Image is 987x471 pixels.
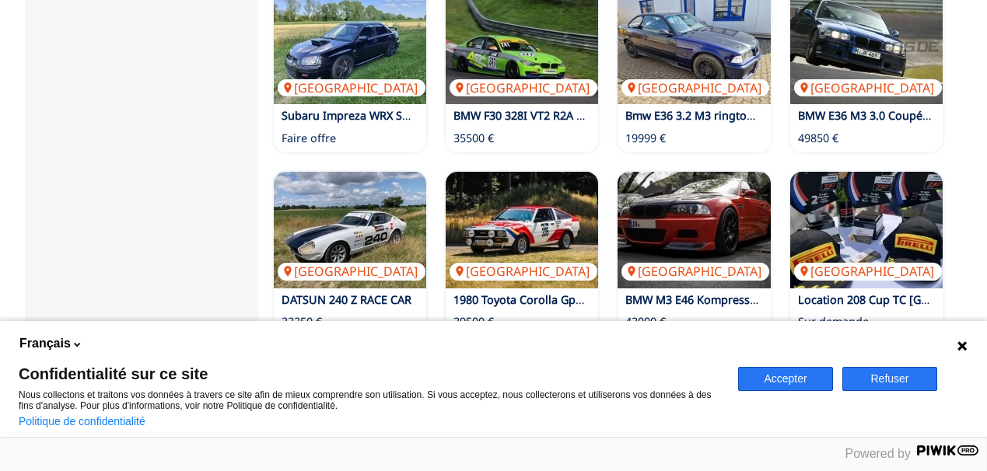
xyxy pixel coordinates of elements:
[274,172,426,288] img: DATSUN 240 Z RACE CAR
[790,172,943,288] img: Location 208 Cup TC France Castellet
[625,131,666,146] p: 19999 €
[282,108,576,123] a: Subaru Impreza WRX STI 2003 Blobeye LHD Linkslenker
[453,108,619,123] a: BMW F30 328I VT2 R2A RCN Vln
[446,172,598,288] a: 1980 Toyota Corolla Gp2 Rally car[GEOGRAPHIC_DATA]
[282,292,411,307] a: DATSUN 240 Z RACE CAR
[790,172,943,288] a: Location 208 Cup TC France Castellet[GEOGRAPHIC_DATA]
[798,131,838,146] p: 49850 €
[618,172,770,288] a: BMW M3 E46 Kompressor[GEOGRAPHIC_DATA]
[794,263,942,280] p: [GEOGRAPHIC_DATA]
[282,131,336,146] p: Faire offre
[19,335,71,352] span: Français
[621,79,769,96] p: [GEOGRAPHIC_DATA]
[278,79,425,96] p: [GEOGRAPHIC_DATA]
[278,263,425,280] p: [GEOGRAPHIC_DATA]
[282,314,322,330] p: 32250 €
[798,314,869,330] p: Sur demande
[450,79,597,96] p: [GEOGRAPHIC_DATA]
[845,447,912,460] span: Powered by
[625,314,666,330] p: 43000 €
[19,389,719,411] p: Nous collectons et traitons vos données à travers ce site afin de mieux comprendre son utilisatio...
[19,415,145,427] a: Politique de confidentialité
[621,263,769,280] p: [GEOGRAPHIC_DATA]
[842,367,937,391] button: Refuser
[618,172,770,288] img: BMW M3 E46 Kompressor
[274,172,426,288] a: DATSUN 240 Z RACE CAR[GEOGRAPHIC_DATA]
[19,366,719,382] span: Confidentialité sur ce site
[625,108,849,123] a: Bmw E36 3.2 M3 ringtool tracktool Projekt
[453,292,629,307] a: 1980 Toyota Corolla Gp2 Rally car
[446,172,598,288] img: 1980 Toyota Corolla Gp2 Rally car
[794,79,942,96] p: [GEOGRAPHIC_DATA]
[453,131,494,146] p: 35500 €
[738,367,833,391] button: Accepter
[453,314,494,330] p: 39500 €
[625,292,761,307] a: BMW M3 E46 Kompressor
[450,263,597,280] p: [GEOGRAPHIC_DATA]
